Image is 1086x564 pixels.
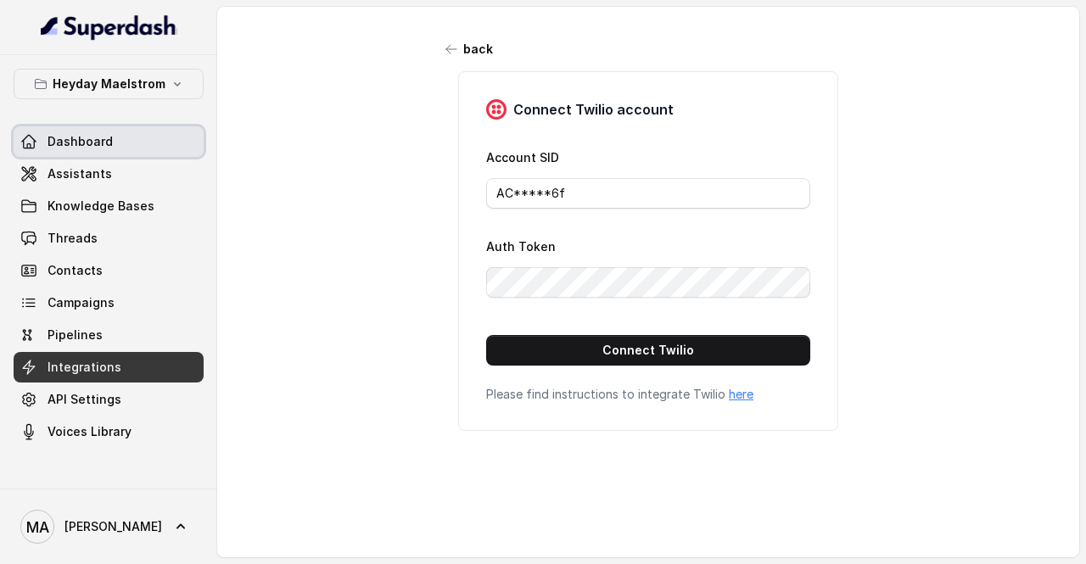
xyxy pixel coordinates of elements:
[486,150,559,165] label: Account SID
[486,99,507,120] img: twilio.7c09a4f4c219fa09ad352260b0a8157b.svg
[48,359,121,376] span: Integrations
[64,518,162,535] span: [PERSON_NAME]
[48,133,113,150] span: Dashboard
[48,230,98,247] span: Threads
[14,320,204,350] a: Pipelines
[48,423,132,440] span: Voices Library
[14,69,204,99] button: Heyday Maelstrom
[41,14,177,41] img: light.svg
[14,159,204,189] a: Assistants
[486,239,556,254] label: Auth Token
[48,198,154,215] span: Knowledge Bases
[48,327,103,343] span: Pipelines
[729,387,753,401] a: here
[53,74,165,94] p: Heyday Maelstrom
[14,503,204,550] a: [PERSON_NAME]
[14,223,204,254] a: Threads
[14,288,204,318] a: Campaigns
[436,34,503,64] button: back
[14,126,204,157] a: Dashboard
[14,191,204,221] a: Knowledge Bases
[14,352,204,383] a: Integrations
[14,416,204,447] a: Voices Library
[14,255,204,286] a: Contacts
[486,386,810,403] p: Please find instructions to integrate Twilio
[513,99,674,120] h3: Connect Twilio account
[48,262,103,279] span: Contacts
[14,384,204,415] a: API Settings
[48,165,112,182] span: Assistants
[48,294,115,311] span: Campaigns
[26,518,49,536] text: MA
[48,391,121,408] span: API Settings
[486,335,810,366] button: Connect Twilio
